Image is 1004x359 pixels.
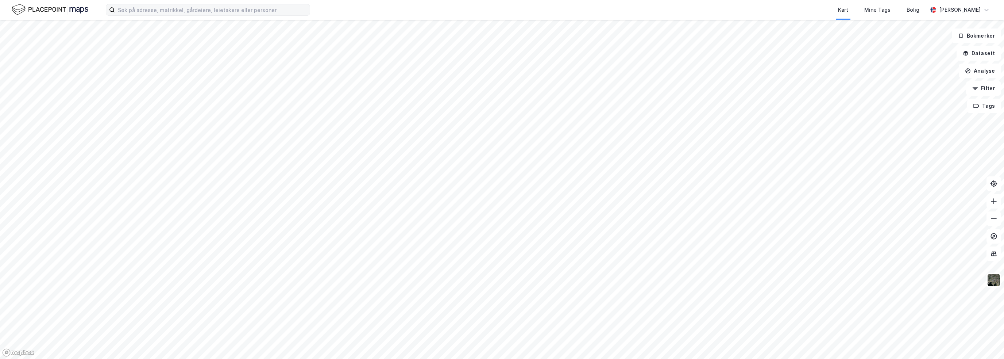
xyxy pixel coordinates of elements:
[838,5,848,14] div: Kart
[12,3,88,16] img: logo.f888ab2527a4732fd821a326f86c7f29.svg
[968,324,1004,359] iframe: Chat Widget
[115,4,310,15] input: Søk på adresse, matrikkel, gårdeiere, leietakere eller personer
[907,5,919,14] div: Bolig
[864,5,891,14] div: Mine Tags
[939,5,981,14] div: [PERSON_NAME]
[968,324,1004,359] div: Kontrollprogram for chat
